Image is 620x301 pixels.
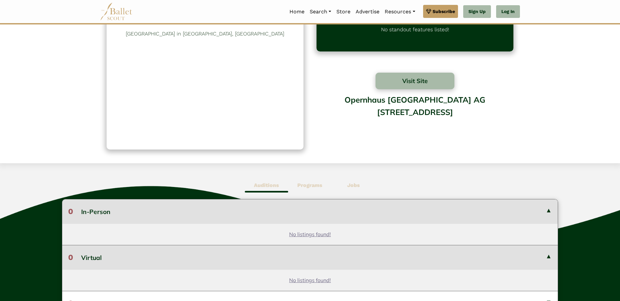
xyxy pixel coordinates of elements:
a: Resources [382,5,418,19]
b: Auditions [254,182,279,188]
u: No listings found! [289,231,331,237]
b: Jobs [347,182,360,188]
img: gem.svg [426,8,431,15]
a: Sign Up [463,5,491,18]
span: 0 [68,253,73,262]
a: Home [287,5,307,19]
p: [GEOGRAPHIC_DATA] in [GEOGRAPHIC_DATA], [GEOGRAPHIC_DATA] [126,30,284,38]
a: Advertise [353,5,382,19]
div: Opernhaus [GEOGRAPHIC_DATA] AG [STREET_ADDRESS] [317,90,513,143]
span: Subscribe [433,8,455,15]
button: 0In-Person [62,199,558,223]
b: Programs [297,182,322,188]
a: Store [334,5,353,19]
button: Visit Site [376,73,454,89]
button: 0Virtual [62,245,558,269]
u: No listings found! [289,277,331,283]
p: No standout features listed! [381,25,449,45]
span: 0 [68,207,73,216]
a: Search [307,5,334,19]
a: Subscribe [423,5,458,18]
a: Log In [496,5,520,18]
